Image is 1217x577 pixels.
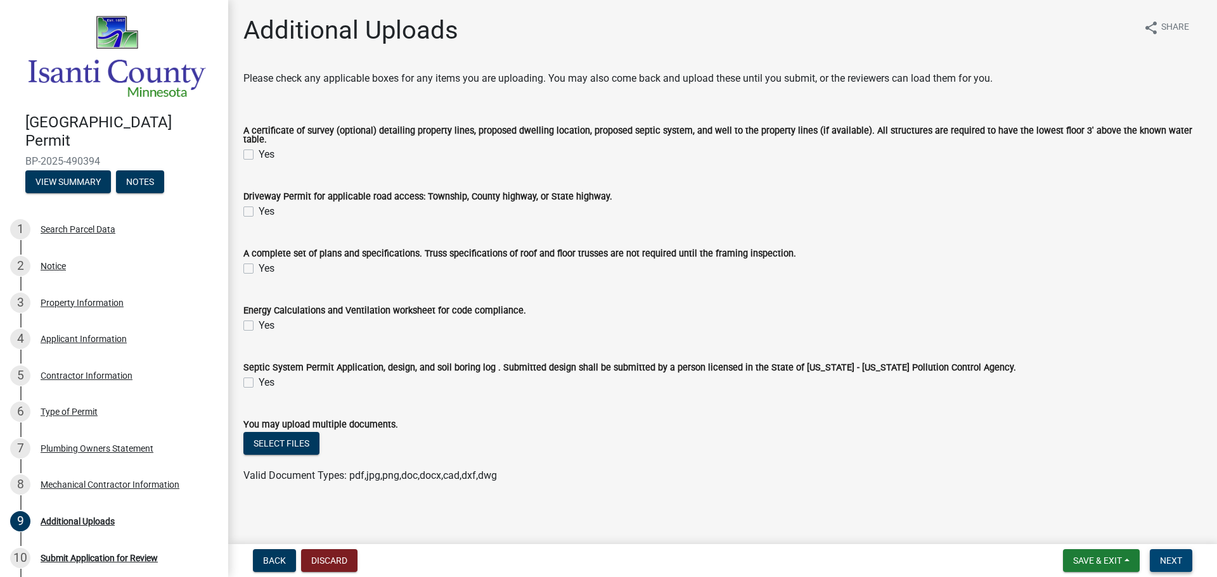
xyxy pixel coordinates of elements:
[243,193,612,201] label: Driveway Permit for applicable road access: Township, County highway, or State highway.
[25,170,111,193] button: View Summary
[25,177,111,187] wm-modal-confirm: Summary
[10,438,30,459] div: 7
[1063,549,1140,572] button: Save & Exit
[263,555,286,566] span: Back
[243,469,497,481] span: Valid Document Types: pdf,jpg,png,doc,docx,cad,dxf,dwg
[41,371,132,380] div: Contractor Information
[10,293,30,313] div: 3
[243,127,1202,145] label: A certificate of survey (optional) detailing property lines, proposed dwelling location, proposed...
[41,334,127,343] div: Applicant Information
[259,375,274,390] label: Yes
[10,548,30,568] div: 10
[243,432,319,455] button: Select files
[301,549,357,572] button: Discard
[25,113,218,150] h4: [GEOGRAPHIC_DATA] Permit
[41,407,98,416] div: Type of Permit
[253,549,296,572] button: Back
[10,511,30,531] div: 9
[1150,549,1192,572] button: Next
[10,365,30,386] div: 5
[41,517,115,526] div: Additional Uploads
[243,71,1202,101] p: Please check any applicable boxes for any items you are uploading. You may also come back and upl...
[259,261,274,276] label: Yes
[10,474,30,495] div: 8
[243,421,398,429] label: You may upload multiple documents.
[10,219,30,239] div: 1
[41,444,153,453] div: Plumbing Owners Statement
[41,262,66,270] div: Notice
[1073,555,1122,566] span: Save & Exit
[116,177,164,187] wm-modal-confirm: Notes
[41,225,115,234] div: Search Parcel Data
[243,15,458,46] h1: Additional Uploads
[1143,20,1159,35] i: share
[41,480,179,489] div: Mechanical Contractor Information
[259,318,274,333] label: Yes
[25,155,203,167] span: BP-2025-490394
[243,250,796,258] label: A complete set of plans and specifications. Truss specifications of roof and floor trusses are no...
[116,170,164,193] button: Notes
[41,554,158,562] div: Submit Application for Review
[1133,15,1199,40] button: shareShare
[259,147,274,162] label: Yes
[1161,20,1189,35] span: Share
[10,329,30,349] div: 4
[25,13,208,100] img: Isanti County, Minnesota
[259,204,274,219] label: Yes
[243,364,1016,372] label: Septic System Permit Application, design, and soil boring log . Submitted design shall be submitt...
[10,402,30,422] div: 6
[243,307,526,315] label: Energy Calculations and Ventilation worksheet for code compliance.
[1160,555,1182,566] span: Next
[41,298,124,307] div: Property Information
[10,256,30,276] div: 2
